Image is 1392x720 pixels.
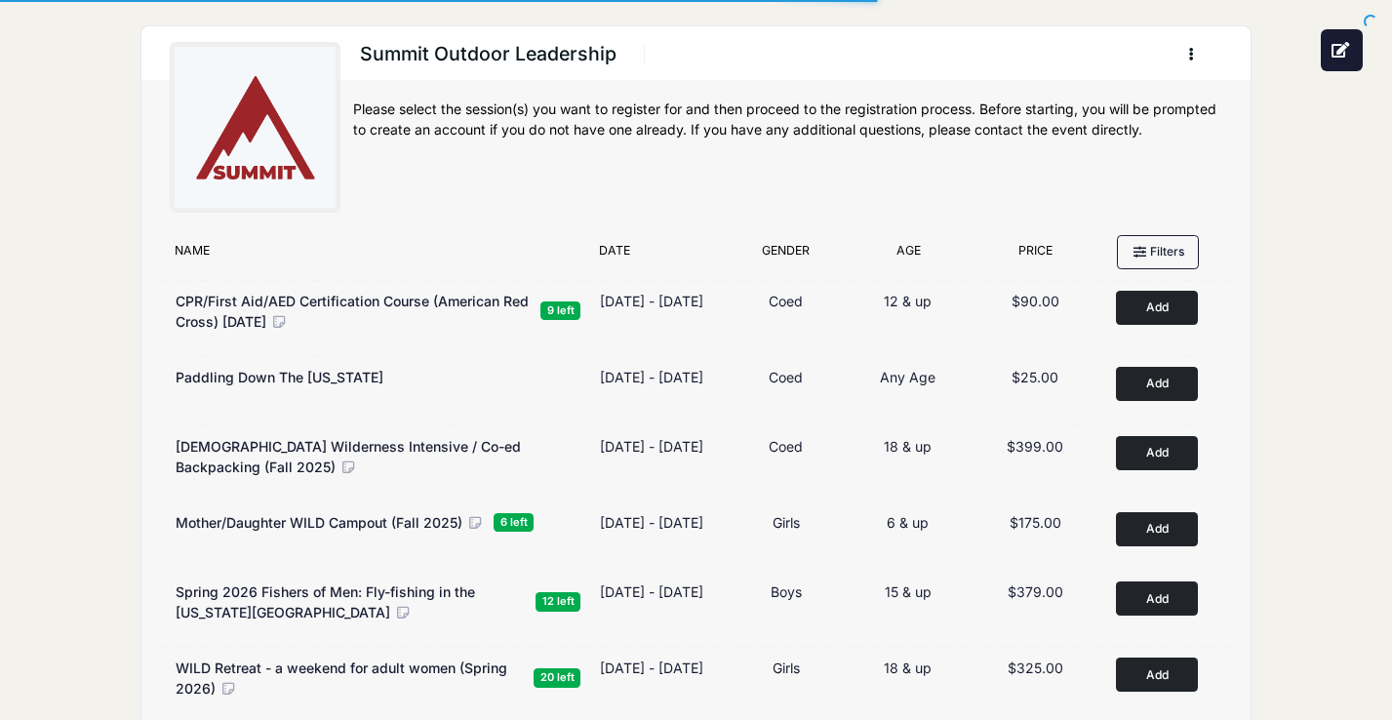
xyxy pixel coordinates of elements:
div: [DATE] - [DATE] [600,658,703,678]
button: Add [1116,367,1198,401]
div: Gender [728,242,845,269]
div: [DATE] - [DATE] [600,367,703,387]
span: 6 & up [887,514,929,531]
div: [DATE] - [DATE] [600,512,703,533]
h1: Summit Outdoor Leadership [353,37,622,71]
span: 20 left [534,668,580,687]
span: Spring 2026 Fishers of Men: Fly-fishing in the [US_STATE][GEOGRAPHIC_DATA] [176,583,475,620]
button: Add [1116,512,1198,546]
span: 12 & up [884,293,932,309]
span: $175.00 [1010,514,1061,531]
span: Any Age [880,369,935,385]
span: Boys [771,583,802,600]
button: Filters [1117,235,1199,268]
span: Girls [773,660,800,676]
span: $379.00 [1008,583,1063,600]
span: Coed [769,369,803,385]
button: Add [1116,658,1198,692]
span: 18 & up [884,438,932,455]
span: $399.00 [1007,438,1063,455]
span: $90.00 [1012,293,1059,309]
span: Paddling Down The [US_STATE] [176,369,383,385]
span: Girls [773,514,800,531]
span: CPR/First Aid/AED Certification Course (American Red Cross) [DATE] [176,293,529,330]
div: [DATE] - [DATE] [600,581,703,602]
span: 18 & up [884,660,932,676]
span: 12 left [536,592,580,611]
button: Add [1116,291,1198,325]
span: Coed [769,293,803,309]
span: Mother/Daughter WILD Campout (Fall 2025) [176,514,462,531]
span: Coed [769,438,803,455]
div: Please select the session(s) you want to register for and then proceed to the registration proces... [353,100,1222,140]
div: [DATE] - [DATE] [600,436,703,457]
div: Date [590,242,728,269]
span: $325.00 [1008,660,1063,676]
div: [DATE] - [DATE] [600,291,703,311]
span: 9 left [540,301,580,320]
button: Add [1116,581,1198,616]
button: Add [1116,436,1198,470]
img: logo [182,55,329,201]
span: 15 & up [885,583,932,600]
div: Name [165,242,589,269]
span: WILD Retreat - a weekend for adult women (Spring 2026) [176,660,507,697]
div: Price [972,242,1099,269]
span: 6 left [494,513,534,532]
span: [DEMOGRAPHIC_DATA] Wilderness Intensive / Co-ed Backpacking (Fall 2025) [176,438,521,475]
span: $25.00 [1012,369,1058,385]
div: Age [845,242,973,269]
